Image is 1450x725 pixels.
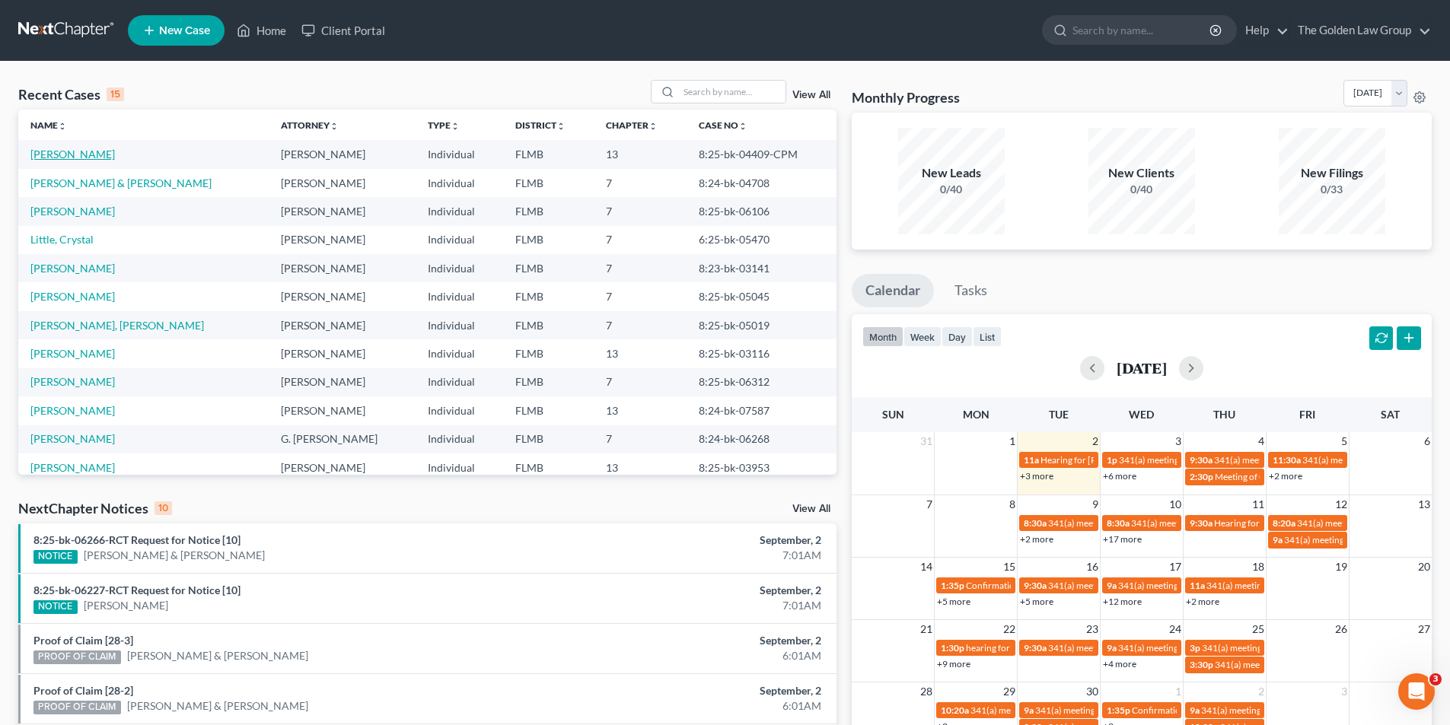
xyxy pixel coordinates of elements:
[594,169,687,197] td: 7
[30,461,115,474] a: [PERSON_NAME]
[159,25,210,37] span: New Case
[941,642,964,653] span: 1:30p
[416,169,502,197] td: Individual
[1118,642,1419,653] span: 341(a) meeting for [PERSON_NAME] [PERSON_NAME] & [PERSON_NAME]
[30,290,115,303] a: [PERSON_NAME]
[269,339,416,367] td: [PERSON_NAME]
[1190,704,1200,716] span: 9a
[1048,517,1195,529] span: 341(a) meeting for [PERSON_NAME]
[882,408,904,421] span: Sun
[107,87,124,101] div: 15
[503,254,594,282] td: FLMB
[30,176,212,189] a: [PERSON_NAME] & [PERSON_NAME]
[1273,517,1295,529] span: 8:20a
[269,396,416,425] td: [PERSON_NAME]
[503,453,594,482] td: FLMB
[1107,642,1117,653] span: 9a
[127,648,308,663] a: [PERSON_NAME] & [PERSON_NAME]
[416,254,502,282] td: Individual
[33,583,241,596] a: 8:25-bk-06227-RCT Request for Notice [10]
[569,548,821,563] div: 7:01AM
[792,90,830,100] a: View All
[1257,432,1266,450] span: 4
[569,583,821,598] div: September, 2
[606,119,658,131] a: Chapterunfold_more
[1257,682,1266,701] span: 2
[1190,454,1213,466] span: 9:30a
[594,453,687,482] td: 13
[281,119,339,131] a: Attorneyunfold_more
[699,119,747,131] a: Case Nounfold_more
[416,140,502,168] td: Individual
[33,684,133,697] a: Proof of Claim [28-2]
[503,197,594,225] td: FLMB
[1002,620,1017,638] span: 22
[687,311,837,339] td: 8:25-bk-05019
[1174,432,1183,450] span: 3
[1251,558,1266,576] span: 18
[416,453,502,482] td: Individual
[942,326,973,347] button: day
[556,122,566,131] i: unfold_more
[1190,580,1205,591] span: 11a
[594,368,687,396] td: 7
[852,274,934,307] a: Calendar
[1279,164,1385,182] div: New Filings
[594,425,687,453] td: 7
[594,311,687,339] td: 7
[1024,517,1047,529] span: 8:30a
[687,226,837,254] td: 6:25-bk-05470
[503,396,594,425] td: FLMB
[1024,454,1039,466] span: 11a
[1273,534,1283,545] span: 9a
[269,368,416,396] td: [PERSON_NAME]
[679,81,786,103] input: Search by name...
[687,254,837,282] td: 8:23-bk-03141
[973,326,1002,347] button: list
[30,262,115,275] a: [PERSON_NAME]
[1117,360,1167,376] h2: [DATE]
[30,148,115,161] a: [PERSON_NAME]
[30,319,204,332] a: [PERSON_NAME], [PERSON_NAME]
[1129,408,1154,421] span: Wed
[1085,682,1100,701] span: 30
[1119,454,1266,466] span: 341(a) meeting for [PERSON_NAME]
[33,634,133,647] a: Proof of Claim [28-3]
[416,282,502,310] td: Individual
[569,683,821,698] div: September, 2
[569,533,821,548] div: September, 2
[594,396,687,425] td: 13
[1002,682,1017,701] span: 29
[1020,596,1053,607] a: +5 more
[1008,495,1017,514] span: 8
[966,642,1083,653] span: hearing for [PERSON_NAME]
[970,704,1117,716] span: 341(a) meeting for [PERSON_NAME]
[1334,495,1349,514] span: 12
[1417,495,1432,514] span: 13
[1340,432,1349,450] span: 5
[925,495,934,514] span: 7
[941,580,964,591] span: 1:35p
[269,140,416,168] td: [PERSON_NAME]
[1107,517,1130,529] span: 8:30a
[903,326,942,347] button: week
[503,368,594,396] td: FLMB
[1008,432,1017,450] span: 1
[33,701,121,714] div: PROOF OF CLAIM
[1334,620,1349,638] span: 26
[1049,408,1069,421] span: Tue
[269,282,416,310] td: [PERSON_NAME]
[33,550,78,564] div: NOTICE
[594,339,687,367] td: 13
[937,596,970,607] a: +5 more
[416,197,502,225] td: Individual
[963,408,990,421] span: Mon
[687,282,837,310] td: 8:25-bk-05045
[966,580,1140,591] span: Confirmation Hearing for [PERSON_NAME]
[569,633,821,648] div: September, 2
[416,226,502,254] td: Individual
[30,347,115,360] a: [PERSON_NAME]
[1091,432,1100,450] span: 2
[687,453,837,482] td: 8:25-bk-03953
[1103,596,1142,607] a: +12 more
